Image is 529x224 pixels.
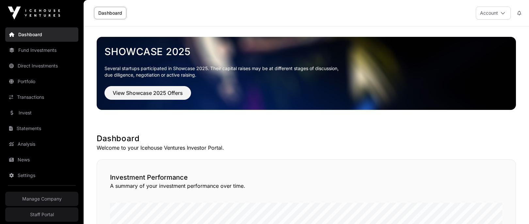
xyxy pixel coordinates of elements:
[5,27,78,42] a: Dashboard
[5,121,78,136] a: Statements
[104,86,191,100] button: View Showcase 2025 Offers
[8,7,60,20] img: Icehouse Ventures Logo
[110,182,503,190] p: A summary of your investment performance over time.
[5,207,78,222] a: Staff Portal
[5,192,78,206] a: Manage Company
[5,168,78,183] a: Settings
[97,133,516,144] h1: Dashboard
[5,43,78,57] a: Fund Investments
[97,37,516,110] img: Showcase 2025
[110,173,503,182] h2: Investment Performance
[5,153,78,167] a: News
[104,93,191,99] a: View Showcase 2025 Offers
[113,89,183,97] span: View Showcase 2025 Offers
[476,7,511,20] button: Account
[97,144,516,152] p: Welcome to your Icehouse Ventures Investor Portal.
[5,90,78,104] a: Transactions
[5,106,78,120] a: Invest
[104,65,508,78] p: Several startups participated in Showcase 2025. Their capital raises may be at different stages o...
[94,7,126,19] a: Dashboard
[5,137,78,151] a: Analysis
[5,59,78,73] a: Direct Investments
[5,74,78,89] a: Portfolio
[104,46,508,57] a: Showcase 2025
